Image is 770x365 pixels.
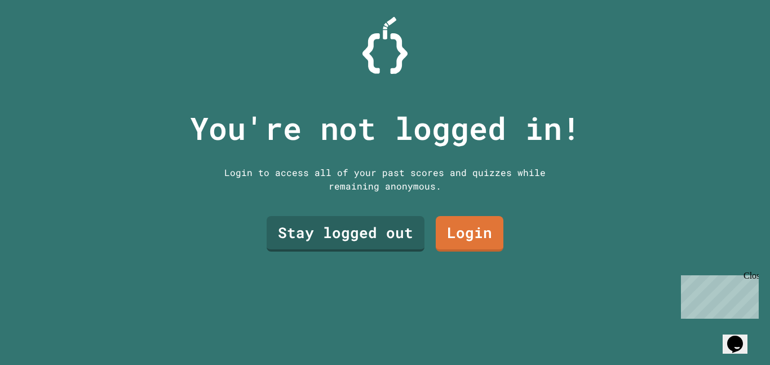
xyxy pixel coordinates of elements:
[190,105,581,152] p: You're not logged in!
[5,5,78,72] div: Chat with us now!Close
[723,320,759,354] iframe: chat widget
[362,17,408,74] img: Logo.svg
[436,216,503,252] a: Login
[676,271,759,319] iframe: chat widget
[216,166,554,193] div: Login to access all of your past scores and quizzes while remaining anonymous.
[267,216,424,252] a: Stay logged out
